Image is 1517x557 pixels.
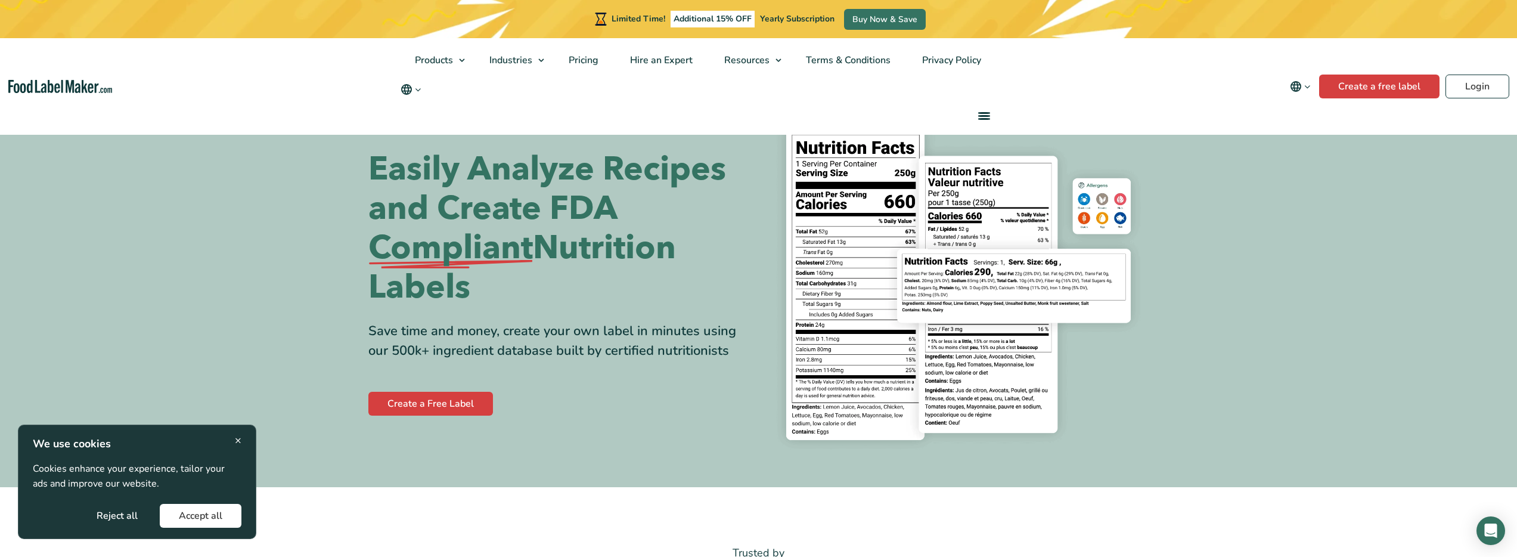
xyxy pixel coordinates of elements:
[368,150,750,307] h1: Easily Analyze Recipes and Create FDA Nutrition Labels
[760,13,834,24] span: Yearly Subscription
[615,38,706,82] a: Hire an Expert
[411,54,454,67] span: Products
[964,97,1002,135] a: menu
[844,9,926,30] a: Buy Now & Save
[553,38,612,82] a: Pricing
[399,82,423,97] button: Change language
[1319,75,1440,98] a: Create a free label
[33,462,241,492] p: Cookies enhance your experience, tailor your ads and improve our website.
[790,38,904,82] a: Terms & Conditions
[1445,75,1509,98] a: Login
[235,432,241,448] span: ×
[33,437,111,451] strong: We use cookies
[802,54,892,67] span: Terms & Conditions
[1282,75,1319,98] button: Change language
[8,80,112,94] a: Food Label Maker homepage
[368,228,533,268] span: Compliant
[721,54,771,67] span: Resources
[1476,516,1505,545] div: Open Intercom Messenger
[612,13,665,24] span: Limited Time!
[474,38,550,82] a: Industries
[709,38,787,82] a: Resources
[565,54,600,67] span: Pricing
[399,38,471,82] a: Products
[368,392,493,416] a: Create a Free Label
[160,504,241,528] button: Accept all
[77,504,157,528] button: Reject all
[626,54,694,67] span: Hire an Expert
[907,38,994,82] a: Privacy Policy
[368,321,750,361] div: Save time and money, create your own label in minutes using our 500k+ ingredient database built b...
[919,54,982,67] span: Privacy Policy
[486,54,533,67] span: Industries
[671,11,755,27] span: Additional 15% OFF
